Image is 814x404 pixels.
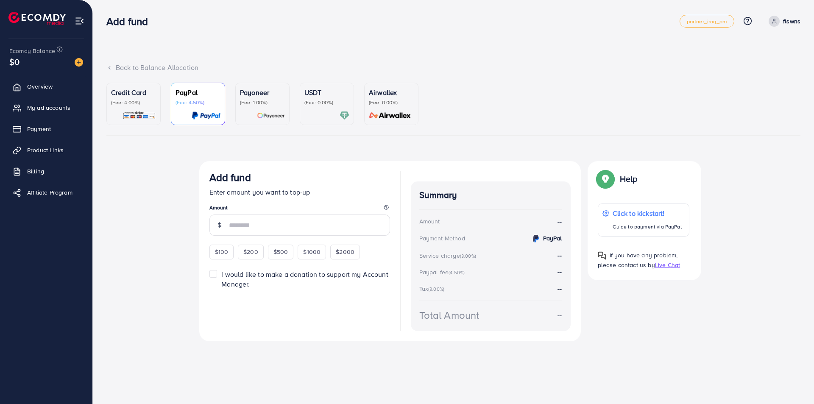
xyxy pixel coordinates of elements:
span: Payment [27,125,51,133]
strong: -- [558,267,562,276]
span: $0 [9,56,20,68]
p: PayPal [176,87,220,98]
p: (Fee: 1.00%) [240,99,285,106]
div: Paypal fee [419,268,468,276]
img: Popup guide [598,251,606,260]
img: credit [531,234,541,244]
img: card [257,111,285,120]
span: Product Links [27,146,64,154]
span: Overview [27,82,53,91]
span: $1000 [303,248,321,256]
a: Product Links [6,142,86,159]
span: Billing [27,167,44,176]
span: I would like to make a donation to support my Account Manager. [221,270,388,289]
img: card [123,111,156,120]
div: Total Amount [419,308,479,323]
strong: PayPal [543,234,562,242]
p: (Fee: 4.00%) [111,99,156,106]
p: (Fee: 0.00%) [304,99,349,106]
div: Payment Method [419,234,465,242]
span: $200 [243,248,258,256]
img: card [366,111,414,120]
a: Payment [6,120,86,137]
a: flswns [765,16,800,27]
small: (4.50%) [449,269,465,276]
small: (3.00%) [460,253,476,259]
span: Ecomdy Balance [9,47,55,55]
p: Payoneer [240,87,285,98]
strong: -- [558,284,562,293]
a: Affiliate Program [6,184,86,201]
div: Service charge [419,251,479,260]
strong: -- [558,217,562,226]
p: USDT [304,87,349,98]
a: Overview [6,78,86,95]
h4: Summary [419,190,562,201]
iframe: Chat [778,366,808,398]
span: If you have any problem, please contact us by [598,251,678,269]
div: Amount [419,217,440,226]
img: image [75,58,83,67]
h3: Add fund [106,15,155,28]
p: Airwallex [369,87,414,98]
a: partner_iraq_am [680,15,734,28]
span: $2000 [336,248,354,256]
img: card [340,111,349,120]
span: My ad accounts [27,103,70,112]
p: (Fee: 0.00%) [369,99,414,106]
span: Live Chat [655,261,680,269]
p: Guide to payment via PayPal [613,222,682,232]
legend: Amount [209,204,390,215]
img: logo [8,12,66,25]
img: card [192,111,220,120]
img: Popup guide [598,171,613,187]
p: Click to kickstart! [613,208,682,218]
span: Affiliate Program [27,188,72,197]
a: Billing [6,163,86,180]
div: Back to Balance Allocation [106,63,800,72]
span: $500 [273,248,288,256]
div: Tax [419,284,447,293]
p: (Fee: 4.50%) [176,99,220,106]
small: (3.00%) [428,286,444,293]
p: Credit Card [111,87,156,98]
span: $100 [215,248,229,256]
p: Help [620,174,638,184]
span: partner_iraq_am [687,19,727,24]
p: Enter amount you want to top-up [209,187,390,197]
h3: Add fund [209,171,251,184]
p: flswns [783,16,800,26]
strong: -- [558,310,562,320]
a: My ad accounts [6,99,86,116]
strong: -- [558,251,562,260]
img: menu [75,16,84,26]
